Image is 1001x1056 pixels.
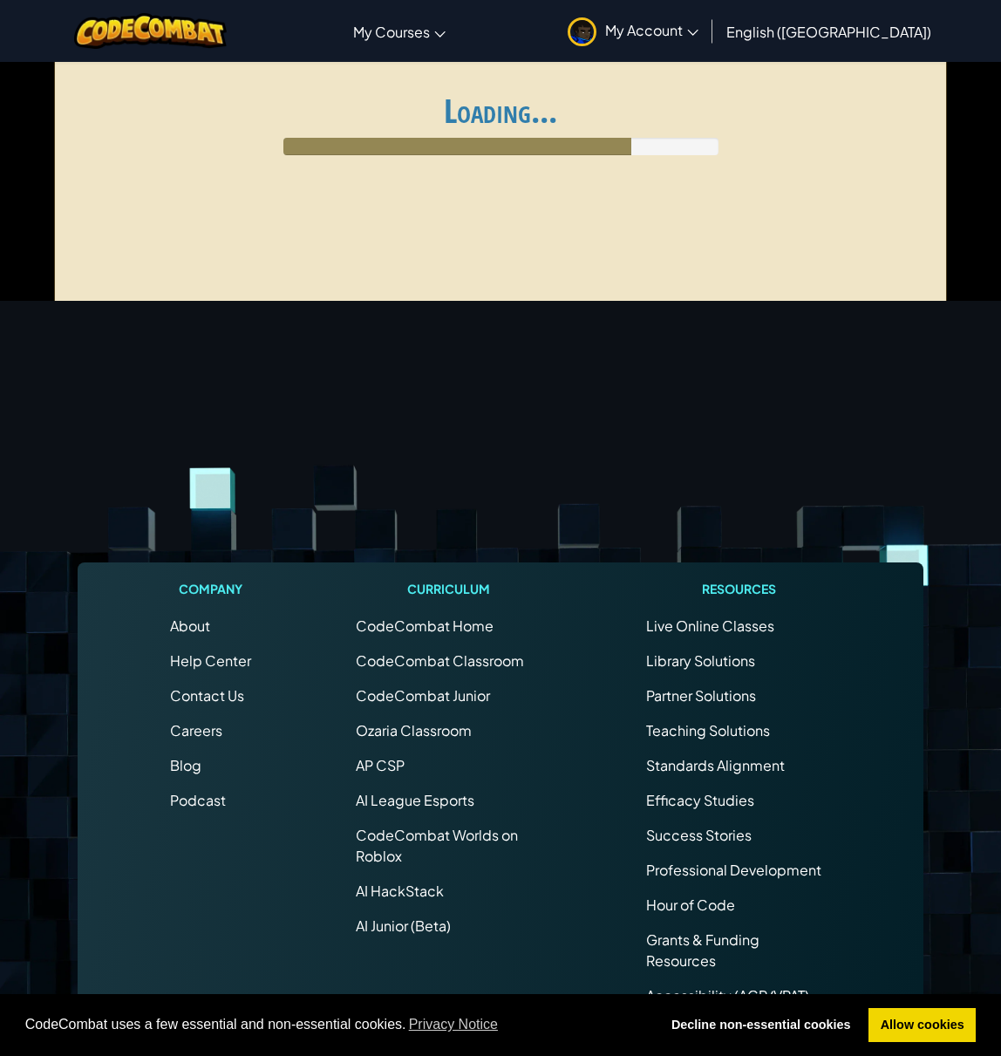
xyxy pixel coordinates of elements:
span: My Account [605,21,698,39]
h1: Company [170,580,251,598]
span: English ([GEOGRAPHIC_DATA]) [726,23,931,41]
a: Blog [170,756,201,774]
a: Standards Alignment [646,756,785,774]
a: Success Stories [646,826,752,844]
a: CodeCombat Worlds on Roblox [356,826,518,865]
a: Live Online Classes [646,617,774,635]
img: CodeCombat logo [74,13,227,49]
a: CodeCombat Classroom [356,651,524,670]
span: Contact Us [170,686,244,705]
a: About [170,617,210,635]
a: Professional Development [646,861,821,879]
a: Help Center [170,651,251,670]
a: deny cookies [659,1008,862,1043]
a: Grants & Funding Resources [646,930,759,970]
h1: Resources [646,580,832,598]
a: English ([GEOGRAPHIC_DATA]) [718,8,940,55]
a: Careers [170,721,222,739]
img: avatar [568,17,596,46]
span: CodeCombat Home [356,617,494,635]
span: My Courses [353,23,430,41]
a: Teaching Solutions [646,721,770,739]
a: AI HackStack [356,882,444,900]
a: AI League Esports [356,791,474,809]
a: Ozaria Classroom [356,721,472,739]
a: Library Solutions [646,651,755,670]
a: Podcast [170,791,226,809]
a: Efficacy Studies [646,791,754,809]
a: learn more about cookies [406,1012,501,1038]
h1: Loading... [65,92,936,129]
a: Hour of Code [646,896,735,914]
a: AP CSP [356,756,405,774]
a: Accessibility (ACR/VPAT) [646,986,809,1005]
h1: Curriculum [356,580,541,598]
a: My Account [559,3,707,58]
a: My Courses [344,8,454,55]
a: AI Junior (Beta) [356,916,451,935]
span: CodeCombat uses a few essential and non-essential cookies. [25,1012,646,1038]
a: Partner Solutions [646,686,756,705]
a: CodeCombat Junior [356,686,490,705]
a: allow cookies [868,1008,976,1043]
